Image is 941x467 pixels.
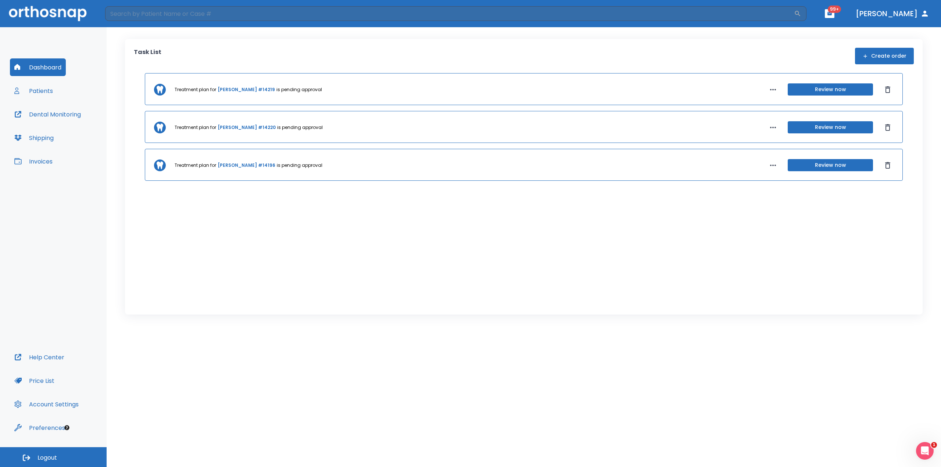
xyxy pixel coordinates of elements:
[10,105,85,123] button: Dental Monitoring
[64,424,70,431] div: Tooltip anchor
[10,419,69,437] button: Preferences
[10,58,66,76] button: Dashboard
[105,6,794,21] input: Search by Patient Name or Case #
[882,159,894,171] button: Dismiss
[37,454,57,462] span: Logout
[10,395,83,413] button: Account Settings
[882,84,894,96] button: Dismiss
[134,48,161,64] p: Task List
[175,124,216,131] p: Treatment plan for
[175,162,216,169] p: Treatment plan for
[218,162,275,169] a: [PERSON_NAME] #14196
[788,121,873,133] button: Review now
[853,7,932,20] button: [PERSON_NAME]
[218,124,276,131] a: [PERSON_NAME] #14220
[10,129,58,147] button: Shipping
[788,83,873,96] button: Review now
[828,6,841,13] span: 99+
[916,442,934,460] iframe: Intercom live chat
[855,48,914,64] button: Create order
[175,86,216,93] p: Treatment plan for
[788,159,873,171] button: Review now
[9,6,87,21] img: Orthosnap
[10,152,57,170] button: Invoices
[10,372,59,389] button: Price List
[218,86,275,93] a: [PERSON_NAME] #14219
[277,162,322,169] p: is pending approval
[882,122,894,133] button: Dismiss
[277,124,323,131] p: is pending approval
[931,442,937,448] span: 1
[276,86,322,93] p: is pending approval
[10,348,69,366] button: Help Center
[10,82,57,100] button: Patients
